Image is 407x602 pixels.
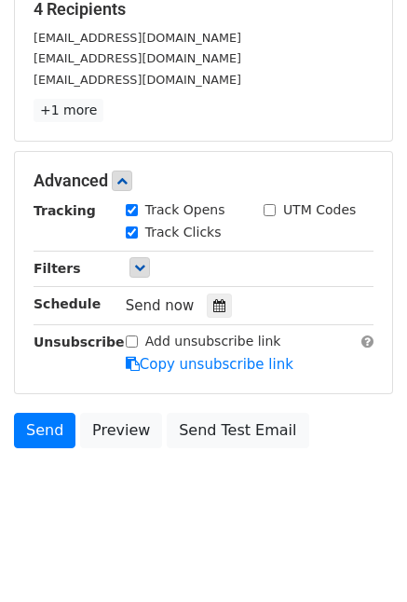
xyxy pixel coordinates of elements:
[34,99,103,122] a: +1 more
[314,513,407,602] div: Виджет чата
[34,335,125,349] strong: Unsubscribe
[34,296,101,311] strong: Schedule
[34,261,81,276] strong: Filters
[145,332,281,351] label: Add unsubscribe link
[314,513,407,602] iframe: Chat Widget
[126,356,293,373] a: Copy unsubscribe link
[145,200,225,220] label: Track Opens
[167,413,308,448] a: Send Test Email
[34,51,241,65] small: [EMAIL_ADDRESS][DOMAIN_NAME]
[145,223,222,242] label: Track Clicks
[80,413,162,448] a: Preview
[283,200,356,220] label: UTM Codes
[14,413,75,448] a: Send
[34,73,241,87] small: [EMAIL_ADDRESS][DOMAIN_NAME]
[126,297,195,314] span: Send now
[34,31,241,45] small: [EMAIL_ADDRESS][DOMAIN_NAME]
[34,203,96,218] strong: Tracking
[34,171,373,191] h5: Advanced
